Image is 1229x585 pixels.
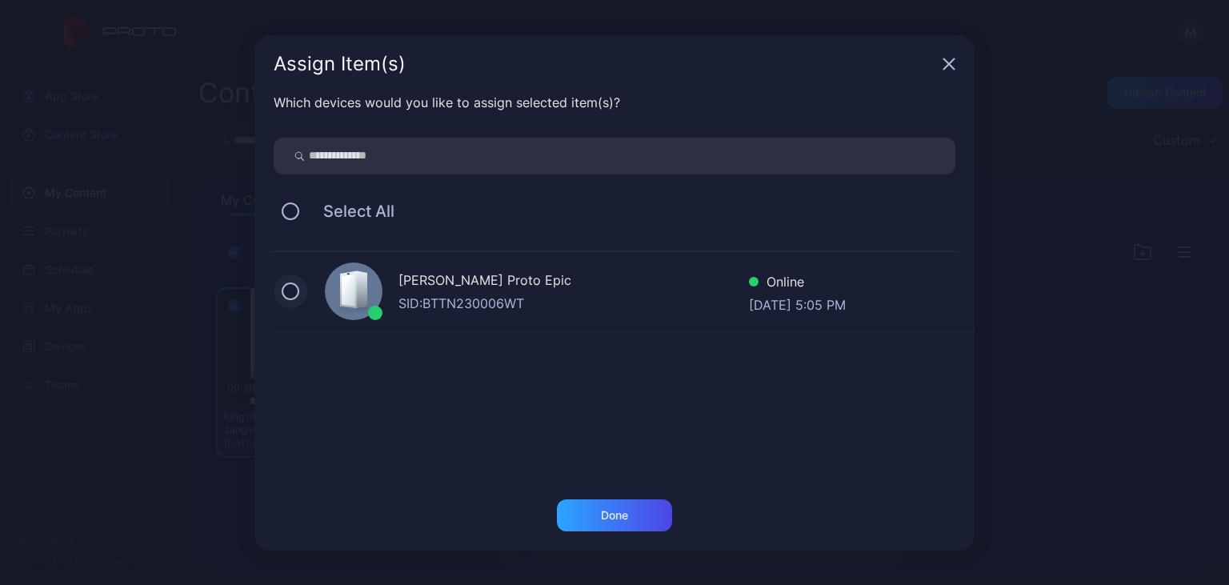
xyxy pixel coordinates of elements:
div: Which devices would you like to assign selected item(s)? [274,93,955,112]
div: Online [749,272,846,295]
div: Done [601,509,628,522]
div: [PERSON_NAME] Proto Epic [398,270,749,294]
div: [DATE] 5:05 PM [749,295,846,311]
button: Done [557,499,672,531]
div: Assign Item(s) [274,54,936,74]
div: SID: BTTN230006WT [398,294,749,313]
span: Select All [307,202,394,221]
